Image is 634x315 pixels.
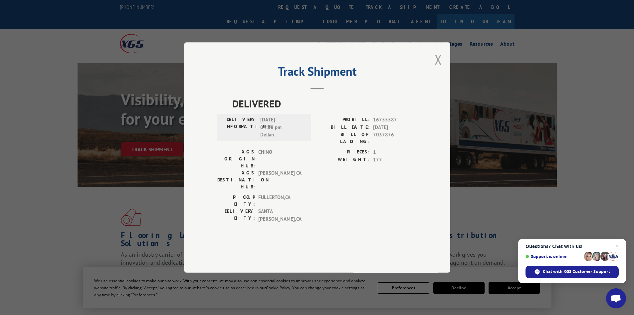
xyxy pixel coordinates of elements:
label: BILL OF LADING: [317,131,370,145]
label: BILL DATE: [317,124,370,131]
label: PIECES: [317,148,370,156]
span: FULLERTON , CA [258,194,303,208]
button: Close modal [435,51,442,68]
div: Chat with XGS Customer Support [526,266,619,278]
span: 7037876 [373,131,417,145]
h2: Track Shipment [217,67,417,79]
span: [PERSON_NAME] CA [258,169,303,190]
span: [DATE] 04:38 pm Dellan [260,116,305,139]
label: PICKUP CITY: [217,194,255,208]
div: Open chat [606,288,626,308]
label: PROBILL: [317,116,370,124]
span: CHINO [258,148,303,169]
label: DELIVERY INFORMATION: [219,116,257,139]
span: 16755587 [373,116,417,124]
label: XGS DESTINATION HUB: [217,169,255,190]
label: XGS ORIGIN HUB: [217,148,255,169]
span: [DATE] [373,124,417,131]
label: DELIVERY CITY: [217,208,255,223]
span: DELIVERED [232,96,417,111]
label: WEIGHT: [317,156,370,164]
span: Close chat [613,242,621,250]
span: 1 [373,148,417,156]
span: SANTA [PERSON_NAME] , CA [258,208,303,223]
span: Chat with XGS Customer Support [543,269,610,275]
span: Support is online [526,254,581,259]
span: Questions? Chat with us! [526,244,619,249]
span: 177 [373,156,417,164]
